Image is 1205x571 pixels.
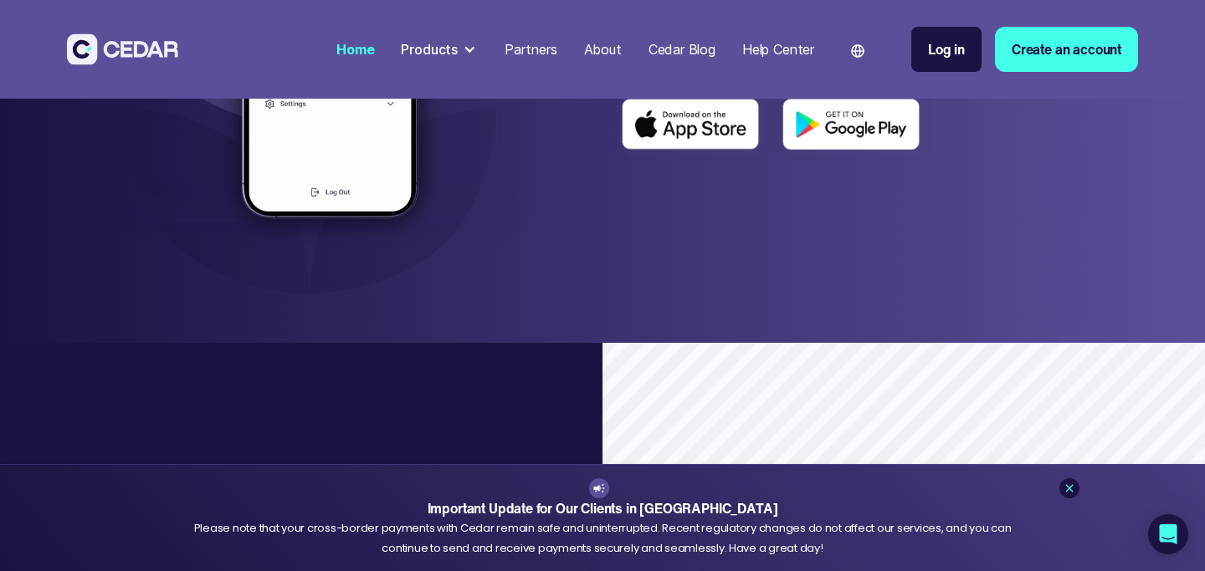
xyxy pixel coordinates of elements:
[911,27,982,72] a: Log in
[577,31,628,68] a: About
[394,33,485,66] div: Products
[995,27,1138,72] a: Create an account
[773,88,934,162] img: Play store logo
[192,518,1013,558] div: Please note that your cross-border payments with Cedar remain safe and uninterrupted. Recent regu...
[193,455,562,503] h3: The Problem
[584,39,622,59] div: About
[851,44,864,58] img: world icon
[1148,514,1188,554] div: Open Intercom Messenger
[736,31,821,68] a: Help Center
[428,498,778,518] strong: Important Update for Our Clients in [GEOGRAPHIC_DATA]
[498,31,564,68] a: Partners
[613,88,773,162] img: App store logo
[401,39,458,59] div: Products
[592,482,606,495] img: announcement
[642,31,722,68] a: Cedar Blog
[505,39,557,59] div: Partners
[928,39,965,59] div: Log in
[649,39,715,59] div: Cedar Blog
[336,39,374,59] div: Home
[742,39,814,59] div: Help Center
[330,31,381,68] a: Home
